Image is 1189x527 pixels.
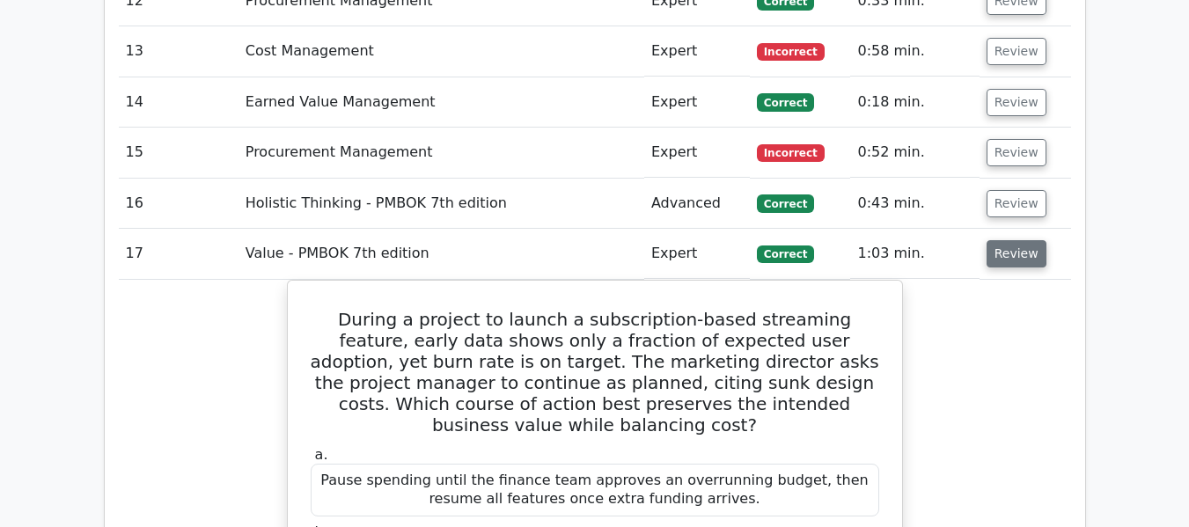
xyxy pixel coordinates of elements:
button: Review [987,240,1046,267]
span: Correct [757,194,814,212]
h5: During a project to launch a subscription-based streaming feature, early data shows only a fracti... [309,309,881,436]
td: 0:58 min. [850,26,979,77]
td: 16 [119,179,239,229]
td: 0:43 min. [850,179,979,229]
td: Expert [644,128,750,178]
td: Advanced [644,179,750,229]
td: 15 [119,128,239,178]
td: 0:52 min. [850,128,979,178]
td: Cost Management [239,26,644,77]
span: Incorrect [757,144,825,162]
div: Pause spending until the finance team approves an overrunning budget, then resume all features on... [311,464,879,516]
span: Correct [757,245,814,263]
td: Expert [644,229,750,279]
span: Correct [757,93,814,111]
td: Earned Value Management [239,77,644,128]
td: Procurement Management [239,128,644,178]
td: Holistic Thinking - PMBOK 7th edition [239,179,644,229]
button: Review [987,190,1046,217]
td: Value - PMBOK 7th edition [239,229,644,279]
td: 13 [119,26,239,77]
span: Incorrect [757,43,825,61]
span: a. [315,446,328,463]
td: 0:18 min. [850,77,979,128]
td: 1:03 min. [850,229,979,279]
td: Expert [644,77,750,128]
td: 14 [119,77,239,128]
td: 17 [119,229,239,279]
button: Review [987,139,1046,166]
button: Review [987,89,1046,116]
button: Review [987,38,1046,65]
td: Expert [644,26,750,77]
